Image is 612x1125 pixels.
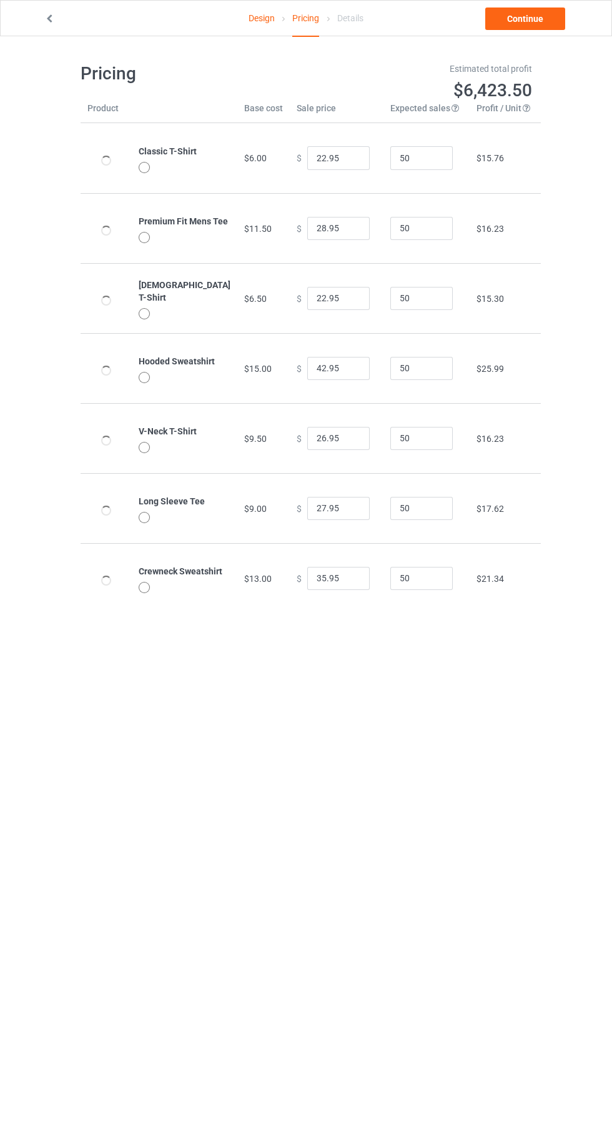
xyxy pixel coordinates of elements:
[139,146,197,156] b: Classic T-Shirt
[337,1,363,36] div: Details
[244,574,272,584] span: $13.00
[297,573,302,583] span: $
[470,102,541,123] th: Profit / Unit
[237,102,290,123] th: Base cost
[244,504,267,514] span: $9.00
[139,426,197,436] b: V-Neck T-Shirt
[244,153,267,163] span: $6.00
[476,364,504,374] span: $25.99
[383,102,470,123] th: Expected sales
[476,574,504,584] span: $21.34
[81,102,132,123] th: Product
[297,503,302,513] span: $
[297,223,302,233] span: $
[139,216,228,226] b: Premium Fit Mens Tee
[476,504,504,514] span: $17.62
[297,153,302,163] span: $
[139,566,222,576] b: Crewneck Sweatshirt
[249,1,275,36] a: Design
[139,356,215,366] b: Hooded Sweatshirt
[81,62,298,85] h1: Pricing
[315,62,532,75] div: Estimated total profit
[485,7,565,30] a: Continue
[476,153,504,163] span: $15.76
[297,363,302,373] span: $
[297,293,302,303] span: $
[476,434,504,444] span: $16.23
[139,496,205,506] b: Long Sleeve Tee
[453,80,532,101] span: $6,423.50
[244,364,272,374] span: $15.00
[244,434,267,444] span: $9.50
[244,294,267,304] span: $6.50
[476,294,504,304] span: $15.30
[290,102,383,123] th: Sale price
[297,433,302,443] span: $
[139,280,230,302] b: [DEMOGRAPHIC_DATA] T-Shirt
[292,1,319,37] div: Pricing
[476,224,504,234] span: $16.23
[244,224,272,234] span: $11.50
